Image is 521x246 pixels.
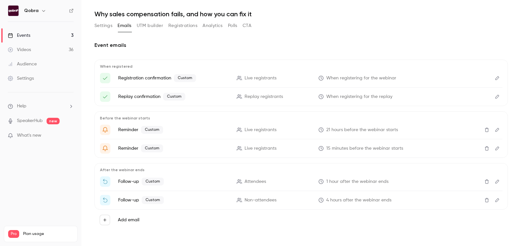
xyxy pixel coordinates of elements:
[174,74,196,82] span: Custom
[492,176,502,187] button: Edit
[326,75,396,82] span: When registering for the webinar
[163,93,185,101] span: Custom
[100,116,502,121] p: Before the webinar starts
[492,73,502,83] button: Edit
[141,126,163,134] span: Custom
[100,167,502,172] p: After the webinar ends
[8,32,30,39] div: Events
[8,61,37,67] div: Audience
[100,143,502,154] li: ⏰ The Qobra webinar starts in 15 minutes!
[245,178,266,185] span: Attendees
[100,91,502,102] li: Your link for the webinar {{ event_name }}!
[141,144,163,152] span: Custom
[94,41,508,49] h2: Event emails
[8,103,74,110] li: help-dropdown-opener
[118,144,229,152] p: Reminder
[8,6,19,16] img: Qobra
[8,47,31,53] div: Videos
[245,145,276,152] span: Live registrants
[142,178,164,185] span: Custom
[203,20,223,31] button: Analytics
[23,231,73,237] span: Plan usage
[326,93,392,100] span: When registering for the replay
[118,74,229,82] p: Registration confirmation
[118,20,131,31] button: Emails
[482,125,492,135] button: Delete
[245,127,276,133] span: Live registrants
[17,132,41,139] span: What's new
[168,20,197,31] button: Registrations
[118,178,229,185] p: Follow-up
[24,7,38,14] h6: Qobra
[492,91,502,102] button: Edit
[118,93,229,101] p: Replay confirmation
[482,143,492,154] button: Delete
[326,127,398,133] span: 21 hours before the webinar starts
[245,197,276,204] span: Non-attendees
[245,93,283,100] span: Replay registrants
[118,126,229,134] p: Reminder
[94,20,112,31] button: Settings
[8,75,34,82] div: Settings
[482,195,492,205] button: Delete
[326,197,391,204] span: 4 hours after the webinar ends
[326,145,403,152] span: 15 minutes before the webinar starts
[137,20,163,31] button: UTM builder
[492,125,502,135] button: Edit
[243,20,251,31] button: CTA
[17,103,26,110] span: Help
[100,125,502,135] li: [See you tomorrow at 6 p.m. (CET), 12 p.m. (ET), and 9 a.m. (PT)] {{ event_name }}
[245,75,276,82] span: Live registrants
[100,73,502,83] li: Your link for the webinar {{ event_name }}!
[94,10,508,18] h1: Why sales compensation fails, and how you can fix it
[228,20,237,31] button: Polls
[100,176,502,187] li: Qobra thanks you for participating in the webinar!
[17,117,43,124] a: SpeakerHub
[482,176,492,187] button: Delete
[118,196,229,204] p: Follow-up
[100,64,502,69] p: When registered
[492,195,502,205] button: Edit
[142,196,164,204] span: Custom
[47,118,60,124] span: new
[100,195,502,205] li: Must see! Watch the webinar replay now {{ event_name }}
[326,178,388,185] span: 1 hour after the webinar ends
[118,217,139,223] label: Add email
[492,143,502,154] button: Edit
[8,230,19,238] span: Pro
